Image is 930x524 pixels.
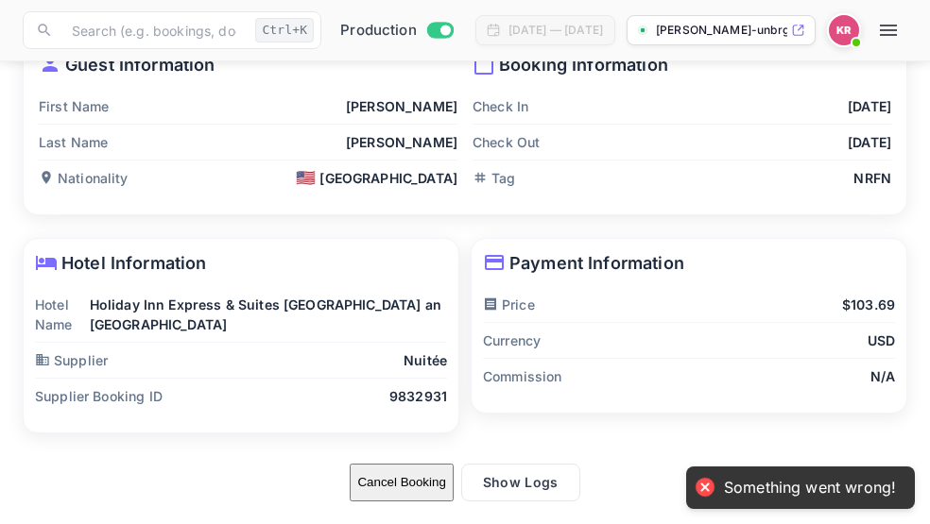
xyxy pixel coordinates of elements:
[39,168,129,188] p: Nationality
[868,330,895,350] p: USD
[35,295,90,334] p: Hotel Name
[473,52,891,77] p: Booking Information
[346,96,457,116] p: [PERSON_NAME]
[404,350,447,370] p: Nuitée
[473,96,528,116] p: Check In
[60,11,248,49] input: Search (e.g. bookings, documentation)
[90,295,447,334] p: Holiday Inn Express & Suites [GEOGRAPHIC_DATA] an [GEOGRAPHIC_DATA]
[483,366,562,386] p: Commission
[853,168,891,188] p: NRFN
[39,132,108,152] p: Last Name
[829,15,859,45] img: Kobus Roux
[35,386,163,406] p: Supplier Booking ID
[473,168,515,188] p: Tag
[483,330,541,350] p: Currency
[255,18,314,42] div: Ctrl+K
[656,22,787,39] p: [PERSON_NAME]-unbrg.[PERSON_NAME]...
[346,132,457,152] p: [PERSON_NAME]
[724,478,896,498] div: Something went wrong!
[508,22,603,39] div: [DATE] — [DATE]
[39,52,457,77] p: Guest Information
[842,295,895,314] p: $103.69
[870,366,895,386] p: N/A
[35,250,447,276] p: Hotel Information
[389,386,447,406] p: 9832931
[483,250,895,276] p: Payment Information
[473,132,540,152] p: Check Out
[333,20,460,42] div: Switch to Sandbox mode
[296,168,457,188] div: [GEOGRAPHIC_DATA]
[848,96,891,116] p: [DATE]
[350,464,453,501] button: Cancel Booking
[483,295,535,314] p: Price
[461,464,580,501] button: Show Logs
[35,350,108,370] p: Supplier
[340,20,417,42] span: Production
[39,96,110,116] p: First Name
[848,132,891,152] p: [DATE]
[296,170,316,186] span: 🇺🇸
